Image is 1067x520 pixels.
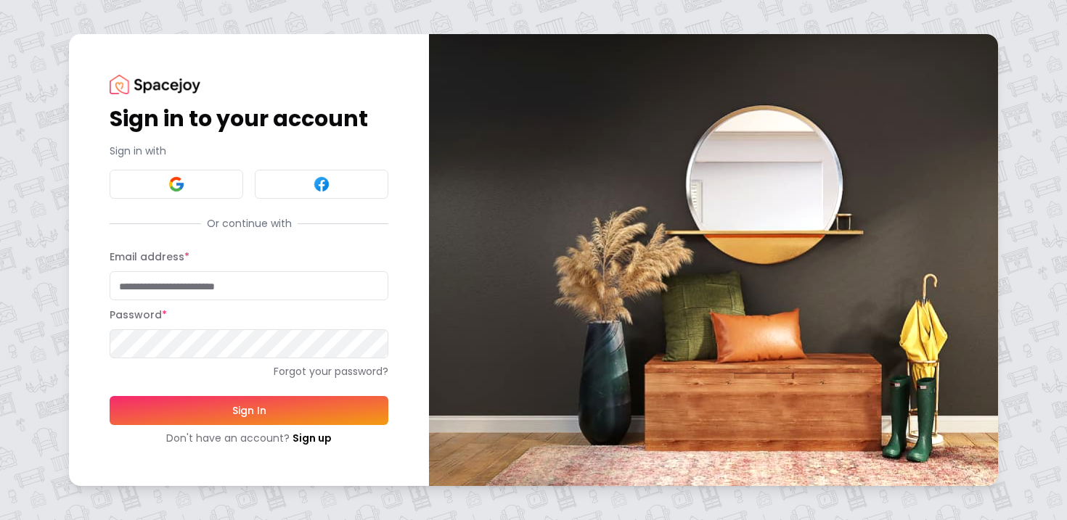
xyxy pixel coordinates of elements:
img: Facebook signin [313,176,330,193]
label: Email address [110,249,189,264]
img: Spacejoy Logo [110,75,200,94]
img: Google signin [168,176,185,193]
img: banner [429,34,998,486]
a: Forgot your password? [110,364,388,379]
h1: Sign in to your account [110,106,388,132]
a: Sign up [293,431,332,445]
button: Sign In [110,396,388,425]
span: Or continue with [201,216,298,231]
p: Sign in with [110,144,388,158]
label: Password [110,308,167,322]
div: Don't have an account? [110,431,388,445]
